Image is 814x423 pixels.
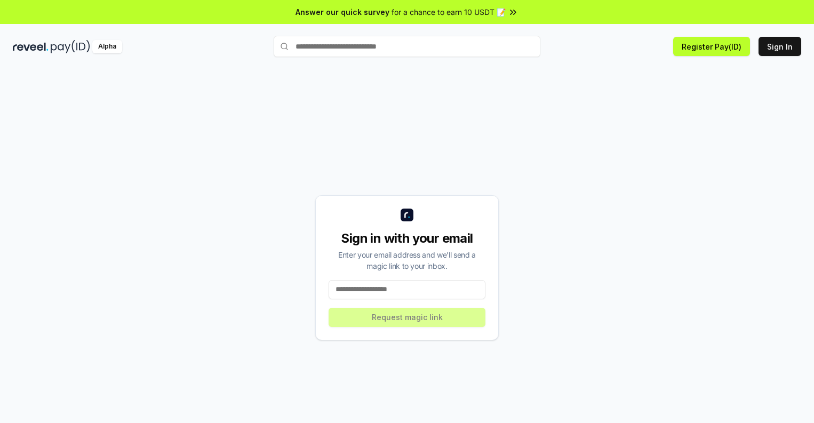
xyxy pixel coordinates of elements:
img: reveel_dark [13,40,49,53]
div: Enter your email address and we’ll send a magic link to your inbox. [329,249,485,272]
button: Register Pay(ID) [673,37,750,56]
span: for a chance to earn 10 USDT 📝 [392,6,506,18]
div: Sign in with your email [329,230,485,247]
img: pay_id [51,40,90,53]
span: Answer our quick survey [296,6,389,18]
div: Alpha [92,40,122,53]
img: logo_small [401,209,413,221]
button: Sign In [759,37,801,56]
